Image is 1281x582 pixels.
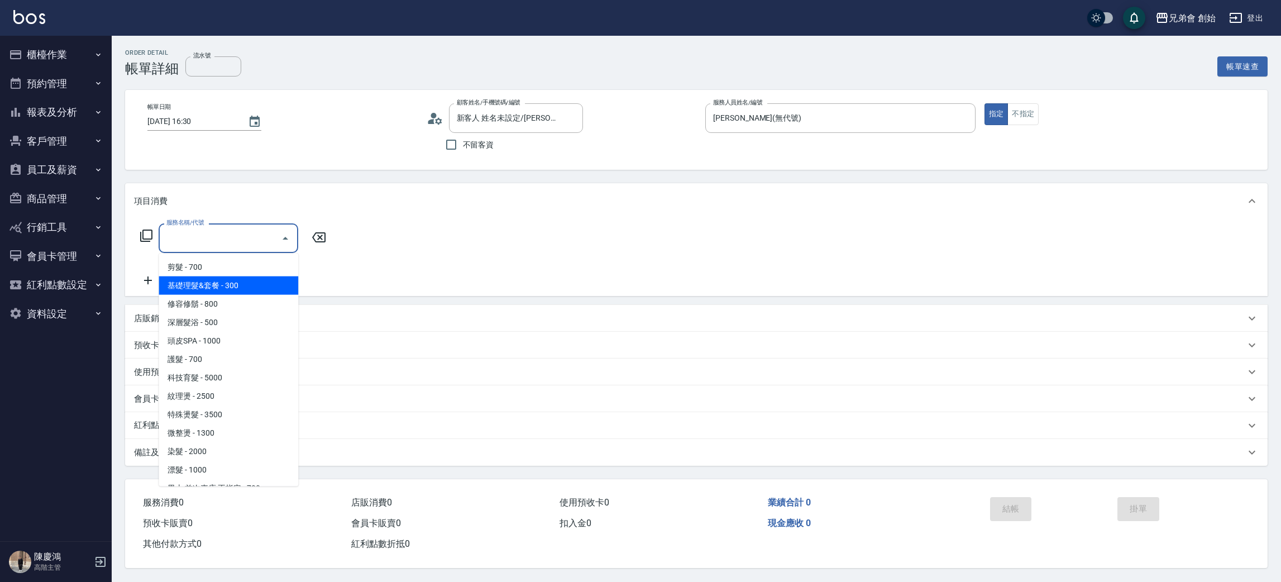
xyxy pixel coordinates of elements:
[4,299,107,328] button: 資料設定
[147,103,171,111] label: 帳單日期
[4,213,107,242] button: 行銷工具
[34,551,91,562] h5: 陳慶鴻
[560,518,591,528] span: 扣入金 0
[768,518,811,528] span: 現金應收 0
[143,518,193,528] span: 預收卡販賣 0
[159,406,298,424] span: 特殊燙髮 - 3500
[1007,103,1039,125] button: 不指定
[457,98,520,107] label: 顧客姓名/手機號碼/編號
[1123,7,1145,29] button: save
[241,108,268,135] button: Choose date, selected date is 2025-09-09
[4,127,107,156] button: 客戶管理
[159,332,298,350] span: 頭皮SPA - 1000
[159,387,298,406] span: 紋理燙 - 2500
[125,332,1268,359] div: 預收卡販賣
[4,155,107,184] button: 員工及薪資
[1217,56,1268,77] button: 帳單速查
[713,98,762,107] label: 服務人員姓名/編號
[4,40,107,69] button: 櫃檯作業
[125,385,1268,412] div: 會員卡銷售
[159,350,298,369] span: 護髮 - 700
[159,442,298,461] span: 染髮 - 2000
[351,538,410,549] span: 紅利點數折抵 0
[768,497,811,508] span: 業績合計 0
[125,219,1268,296] div: 項目消費
[134,313,168,325] p: 店販銷售
[147,112,237,131] input: YYYY/MM/DD hh:mm
[1151,7,1220,30] button: 兄弟會 創始
[159,276,298,295] span: 基礎理髮&套餐 - 300
[9,551,31,573] img: Person
[134,366,176,378] p: 使用預收卡
[4,270,107,299] button: 紅利點數設定
[125,61,179,77] h3: 帳單詳細
[463,139,494,151] span: 不留客資
[193,51,211,60] label: 流水號
[125,439,1268,466] div: 備註及來源
[4,69,107,98] button: 預約管理
[4,184,107,213] button: 商品管理
[134,393,176,405] p: 會員卡銷售
[4,98,107,127] button: 報表及分析
[276,230,294,247] button: Close
[351,497,392,508] span: 店販消費 0
[143,538,202,549] span: 其他付款方式 0
[125,412,1268,439] div: 紅利點數剩餘點數: 0
[159,369,298,387] span: 科技育髮 - 5000
[1225,8,1268,28] button: 登出
[134,195,168,207] p: 項目消費
[4,242,107,271] button: 會員卡管理
[13,10,45,24] img: Logo
[134,340,176,351] p: 預收卡販賣
[125,359,1268,385] div: 使用預收卡編輯訂單不得編輯預收卡使用
[166,218,204,227] label: 服務名稱/代號
[125,305,1268,332] div: 店販銷售
[159,313,298,332] span: 深層髮浴 - 500
[351,518,401,528] span: 會員卡販賣 0
[1169,11,1216,25] div: 兄弟會 創始
[134,447,176,459] p: 備註及來源
[984,103,1008,125] button: 指定
[159,461,298,479] span: 漂髮 - 1000
[125,49,179,56] h2: Order detail
[159,258,298,276] span: 剪髮 - 700
[560,497,609,508] span: 使用預收卡 0
[143,497,184,508] span: 服務消費 0
[159,295,298,313] span: 修容修鬍 - 800
[159,479,298,498] span: 男士 首次來店 不指定 - 700
[134,419,200,432] p: 紅利點數
[159,424,298,442] span: 微整燙 - 1300
[125,183,1268,219] div: 項目消費
[34,562,91,573] p: 高階主管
